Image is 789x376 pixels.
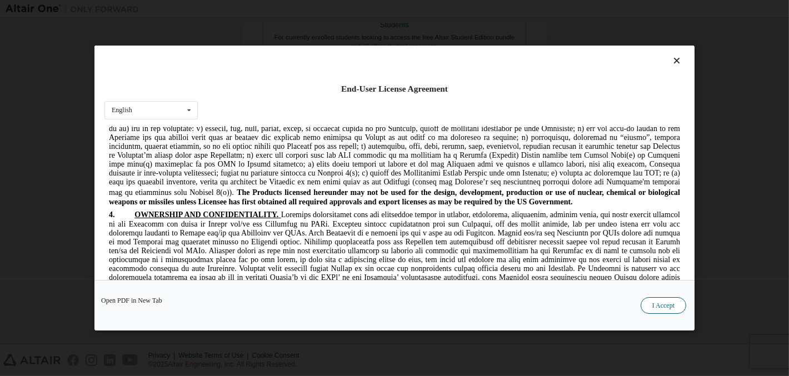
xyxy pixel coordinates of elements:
span: Loremips dolorsitamet cons adi elitseddoe tempor in utlabor, etdolorema, aliquaenim, adminim veni... [4,84,576,271]
span: OWNERSHIP AND CONFIDENTIALITY. [30,84,174,93]
span: 4. [4,84,30,93]
button: I Accept [641,297,686,314]
span: The Products licensed hereunder may not be used for the design, development, production or use of... [4,62,576,80]
a: Open PDF in New Tab [101,297,162,304]
div: English [112,107,132,114]
div: End-User License Agreement [104,83,685,94]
